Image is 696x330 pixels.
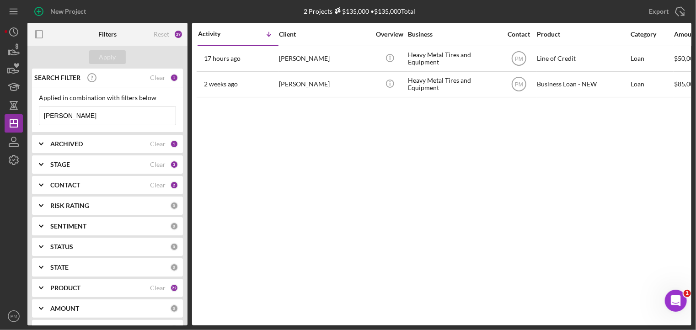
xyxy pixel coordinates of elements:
text: PM [515,56,523,62]
div: 0 [170,263,178,271]
div: [PERSON_NAME] [279,47,370,71]
div: Clear [150,284,166,292]
iframe: Intercom live chat [665,290,687,312]
b: SEARCH FILTER [34,74,80,81]
b: PRODUCT [50,284,80,292]
time: 2025-09-23 16:39 [204,55,241,62]
b: STATE [50,264,69,271]
b: STATUS [50,243,73,250]
button: Apply [89,50,126,64]
button: Export [640,2,691,21]
div: Clear [150,74,166,81]
b: CONTACT [50,181,80,189]
div: Clear [150,161,166,168]
div: Category [631,31,673,38]
div: 0 [170,202,178,210]
div: Product [537,31,628,38]
div: 22 [170,284,178,292]
b: Filters [98,31,117,38]
div: Client [279,31,370,38]
div: [PERSON_NAME] [279,72,370,96]
div: 2 [170,181,178,189]
div: $135,000 [332,7,369,15]
div: Loan [631,72,673,96]
div: Heavy Metal Tires and Equipment [408,47,499,71]
b: SENTIMENT [50,223,86,230]
div: 1 [170,74,178,82]
div: 3 [170,160,178,169]
b: AMOUNT [50,305,79,312]
div: 1 [170,140,178,148]
b: ARCHIVED [50,140,83,148]
span: 1 [684,290,691,297]
div: Overview [373,31,407,38]
div: Business [408,31,499,38]
div: Contact [502,31,536,38]
text: PM [11,314,17,319]
button: PM [5,307,23,325]
button: New Project [27,2,95,21]
div: Loan [631,47,673,71]
div: 0 [170,222,178,230]
div: Clear [150,140,166,148]
div: Clear [150,181,166,189]
div: Business Loan - NEW [537,72,628,96]
div: Export [649,2,669,21]
div: Line of Credit [537,47,628,71]
b: STAGE [50,161,70,168]
div: 0 [170,243,178,251]
div: Apply [99,50,116,64]
div: Activity [198,30,238,37]
div: Applied in combination with filters below [39,94,176,101]
text: PM [515,81,523,88]
div: 2 Projects • $135,000 Total [304,7,415,15]
b: RISK RATING [50,202,89,209]
time: 2025-09-11 20:30 [204,80,238,88]
div: Reset [154,31,169,38]
div: New Project [50,2,86,21]
div: Heavy Metal Tires and Equipment [408,72,499,96]
div: 29 [174,30,183,39]
div: 0 [170,304,178,313]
